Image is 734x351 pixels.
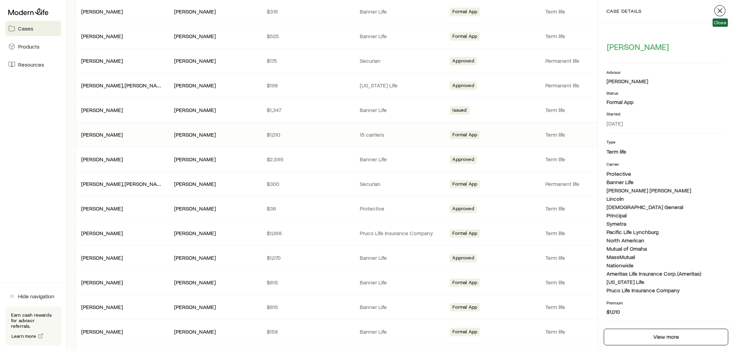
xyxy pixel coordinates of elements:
[360,303,442,310] p: Banner Life
[81,57,123,65] div: [PERSON_NAME]
[81,106,123,114] div: [PERSON_NAME]
[714,20,727,25] span: Close
[6,21,61,36] a: Cases
[174,131,216,138] div: [PERSON_NAME]
[607,42,669,52] button: [PERSON_NAME]
[607,278,726,286] li: [US_STATE] Life
[81,230,123,236] a: [PERSON_NAME]
[546,279,628,286] p: Term life
[453,156,474,164] span: Approved
[607,139,726,145] p: Type
[267,303,349,310] p: $815
[18,43,40,50] span: Products
[607,236,726,245] li: North American
[546,303,628,310] p: Term life
[174,230,216,237] div: [PERSON_NAME]
[267,106,349,113] p: $1,347
[174,279,216,286] div: [PERSON_NAME]
[81,57,123,64] a: [PERSON_NAME]
[81,254,123,262] div: [PERSON_NAME]
[607,147,726,156] li: Term life
[607,99,726,105] p: Formal App
[607,42,669,52] span: [PERSON_NAME]
[546,131,628,138] p: Term life
[174,106,216,114] div: [PERSON_NAME]
[546,180,628,187] p: Permanent life
[267,279,349,286] p: $815
[607,178,726,186] li: Banner Life
[607,286,726,294] li: Pruco Life Insurance Company
[6,307,61,345] div: Earn cash rewards for advisor referrals.Learn more
[81,303,123,311] div: [PERSON_NAME]
[267,328,349,335] p: $158
[453,255,474,262] span: Approved
[6,57,61,72] a: Resources
[607,186,726,195] li: [PERSON_NAME] [PERSON_NAME]
[11,312,56,329] p: Earn cash rewards for advisor referrals.
[607,195,726,203] li: Lincoln
[267,82,349,89] p: $198
[453,206,474,213] span: Approved
[607,308,726,315] p: $1,010
[267,33,349,40] p: $525
[607,253,726,261] li: MassMutual
[81,254,123,261] a: [PERSON_NAME]
[360,82,442,89] p: [US_STATE] Life
[6,289,61,304] button: Hide navigation
[453,132,478,139] span: Formal App
[81,328,123,335] div: [PERSON_NAME]
[607,120,623,127] span: [DATE]
[267,205,349,212] p: $36
[81,8,123,15] div: [PERSON_NAME]
[81,82,163,89] div: [PERSON_NAME], [PERSON_NAME]
[607,269,726,278] li: Ameritas Life Insurance Corp. (Ameritas)
[11,334,36,339] span: Learn more
[174,254,216,262] div: [PERSON_NAME]
[81,106,123,113] a: [PERSON_NAME]
[174,180,216,188] div: [PERSON_NAME]
[453,58,474,65] span: Approved
[453,181,478,188] span: Formal App
[546,57,628,64] p: Permanent life
[360,328,442,335] p: Banner Life
[81,230,123,237] div: [PERSON_NAME]
[267,156,349,163] p: $2,595
[174,205,216,212] div: [PERSON_NAME]
[607,111,726,117] p: Started
[360,205,442,212] p: Protective
[546,82,628,89] p: Permanent life
[360,279,442,286] p: Banner Life
[360,8,442,15] p: Banner Life
[607,245,726,253] li: Mutual of Omaha
[607,78,648,85] div: [PERSON_NAME]
[604,329,728,345] a: View more
[453,230,478,238] span: Formal App
[607,203,726,211] li: [DEMOGRAPHIC_DATA] General
[546,156,628,163] p: Term life
[546,230,628,237] p: Term life
[267,131,349,138] p: $1,010
[360,131,442,138] p: 15 carriers
[81,180,163,188] div: [PERSON_NAME], [PERSON_NAME]
[81,205,123,212] div: [PERSON_NAME]
[607,90,726,96] p: Status
[18,61,44,68] span: Resources
[81,156,123,162] a: [PERSON_NAME]
[267,8,349,15] p: $316
[81,180,166,187] a: [PERSON_NAME], [PERSON_NAME]
[607,211,726,220] li: Principal
[81,131,123,138] a: [PERSON_NAME]
[360,33,442,40] p: Banner Life
[267,57,349,64] p: $175
[546,33,628,40] p: Term life
[607,220,726,228] li: Symetra
[360,106,442,113] p: Banner Life
[607,170,726,178] li: Protective
[453,9,478,16] span: Formal App
[607,228,726,236] li: Pacific Life Lynchburg
[546,254,628,261] p: Term life
[453,304,478,311] span: Formal App
[607,69,726,75] p: Advisor
[81,303,123,310] a: [PERSON_NAME]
